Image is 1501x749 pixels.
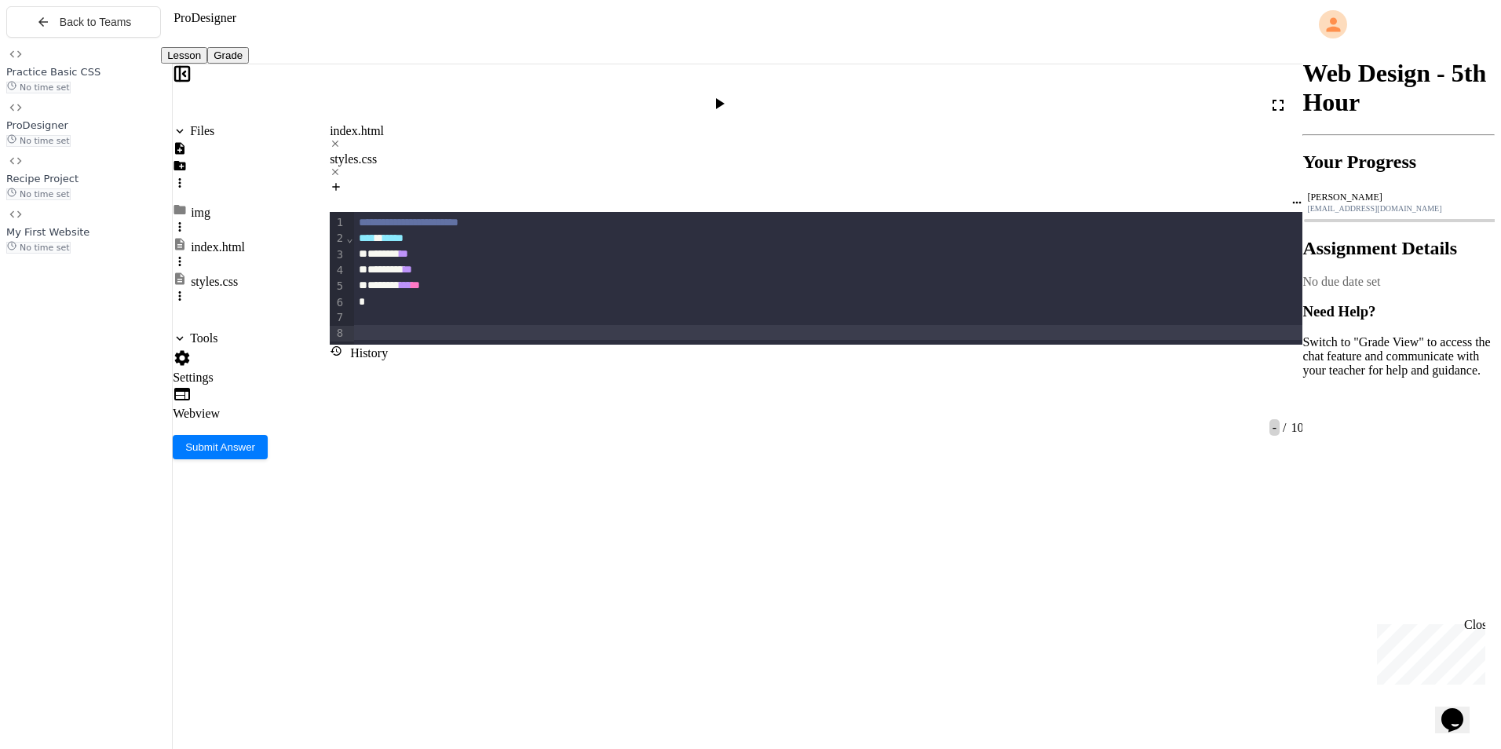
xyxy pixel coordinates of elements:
div: [PERSON_NAME] [1307,192,1490,203]
iframe: chat widget [1371,618,1485,685]
span: 10 [1287,421,1303,434]
div: 5 [330,279,345,294]
div: 2 [330,231,345,247]
div: Webview [173,407,245,421]
span: No time set [6,188,71,200]
div: 7 [330,310,345,326]
span: Back to Teams [60,16,132,28]
button: Back to Teams [6,6,161,38]
button: Submit Answer [173,435,268,459]
span: Fold line [345,232,353,244]
div: img [191,206,210,220]
button: Lesson [161,47,207,64]
span: No time set [6,135,71,147]
span: ProDesigner [6,119,68,131]
h3: Need Help? [1302,303,1495,320]
div: No due date set [1302,275,1495,289]
div: Chat with us now!Close [6,6,108,100]
div: 3 [330,247,345,263]
div: 8 [330,326,345,342]
div: Tools [190,331,217,345]
span: Practice Basic CSS [6,66,100,78]
div: [EMAIL_ADDRESS][DOMAIN_NAME] [1307,204,1490,213]
div: 6 [330,295,345,311]
h2: Your Progress [1302,152,1495,173]
div: Settings [173,371,245,385]
p: Switch to "Grade View" to access the chat feature and communicate with your teacher for help and ... [1302,335,1495,378]
div: styles.css [330,152,1303,166]
span: Submit Answer [185,441,255,453]
div: index.html [191,240,245,254]
iframe: chat widget [1435,686,1485,733]
h2: Assignment Details [1302,238,1495,259]
span: - [1269,419,1280,436]
div: styles.css [330,152,1303,181]
button: Grade [207,47,249,64]
div: 4 [330,263,345,279]
span: My First Website [6,226,89,238]
span: No time set [6,82,71,93]
div: index.html [330,124,1303,138]
div: 1 [330,215,345,231]
div: History [330,345,388,360]
span: ProDesigner [173,11,236,24]
div: styles.css [191,275,238,289]
div: Files [190,124,214,138]
h1: Web Design - 5th Hour [1302,59,1495,117]
span: / [1283,421,1286,434]
div: My Account [1302,6,1495,42]
div: index.html [330,124,1303,152]
span: No time set [6,242,71,254]
span: Recipe Project [6,173,79,185]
